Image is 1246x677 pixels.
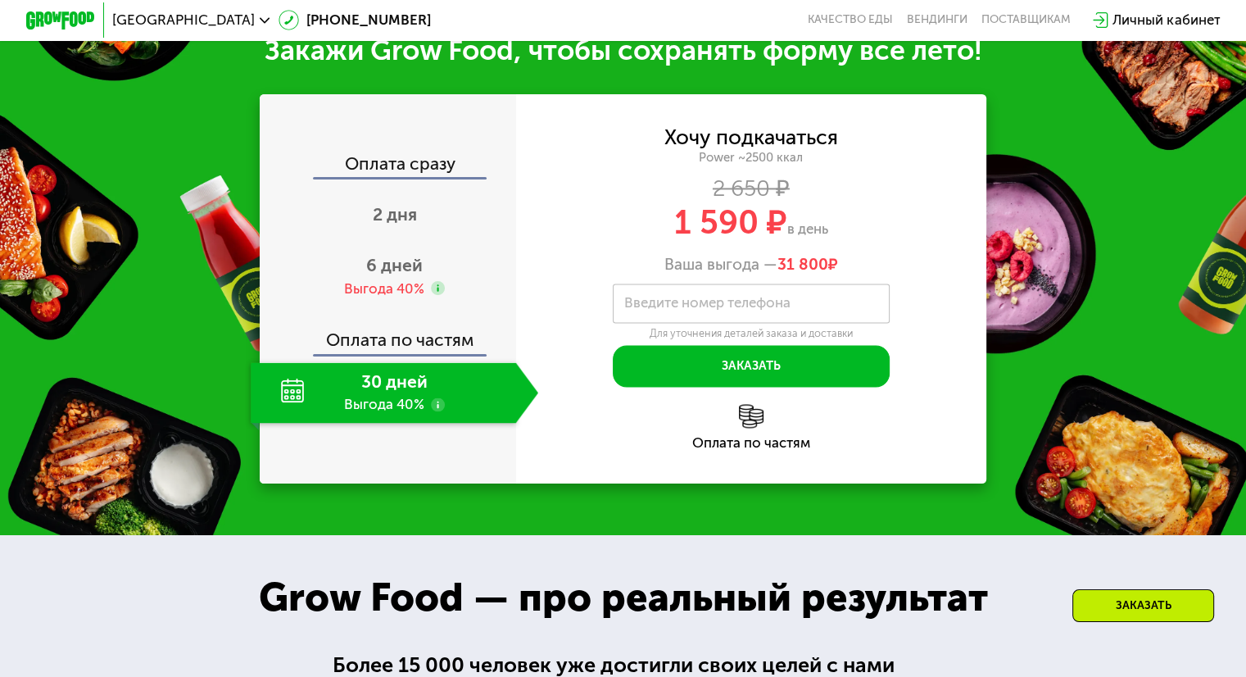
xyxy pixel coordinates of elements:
a: [PHONE_NUMBER] [279,10,431,30]
div: Оплата по частям [261,314,516,354]
div: Заказать [1072,589,1214,622]
img: l6xcnZfty9opOoJh.png [739,404,763,429]
label: Введите номер телефона [624,298,791,308]
div: Личный кабинет [1112,10,1220,30]
a: Вендинги [907,13,967,27]
span: 6 дней [366,255,423,275]
span: в день [787,220,828,237]
span: 1 590 ₽ [674,202,787,242]
div: Grow Food — про реальный результат [230,568,1016,627]
span: 2 дня [373,204,417,225]
div: 2 650 ₽ [516,179,987,198]
a: Качество еды [808,13,893,27]
div: Выгода 40% [344,279,424,298]
div: Ваша выгода — [516,255,987,274]
div: Оплата по частям [516,436,987,450]
button: Заказать [613,345,890,387]
div: Хочу подкачаться [664,128,838,147]
div: поставщикам [981,13,1071,27]
span: 31 800 [777,255,828,274]
span: [GEOGRAPHIC_DATA] [112,13,255,27]
div: Для уточнения деталей заказа и доставки [613,327,890,340]
span: ₽ [777,255,838,274]
div: Оплата сразу [261,155,516,177]
div: Power ~2500 ккал [516,150,987,166]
